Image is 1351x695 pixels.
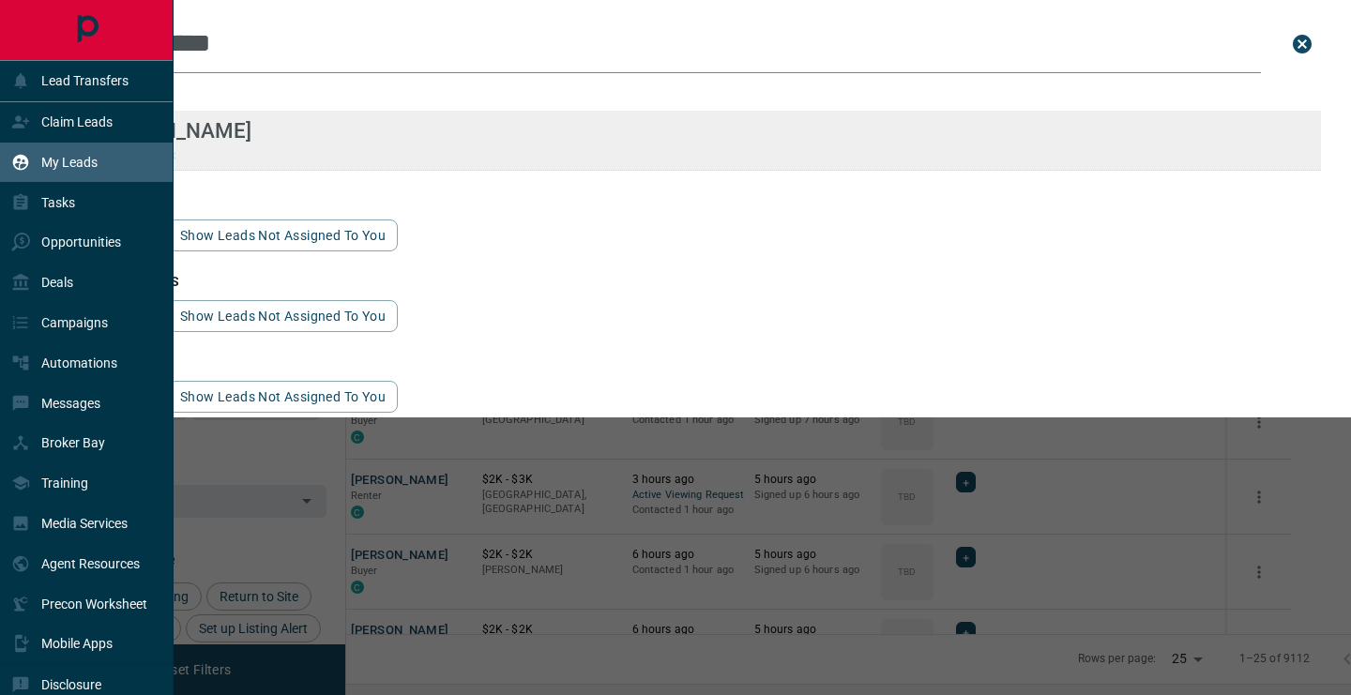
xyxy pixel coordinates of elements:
[71,193,1321,208] h3: email matches
[168,381,398,413] button: show leads not assigned to you
[71,355,1321,370] h3: id matches
[71,274,1321,289] h3: phone matches
[168,300,398,332] button: show leads not assigned to you
[71,84,1321,99] h3: name matches
[1283,25,1321,63] button: close search bar
[168,219,398,251] button: show leads not assigned to you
